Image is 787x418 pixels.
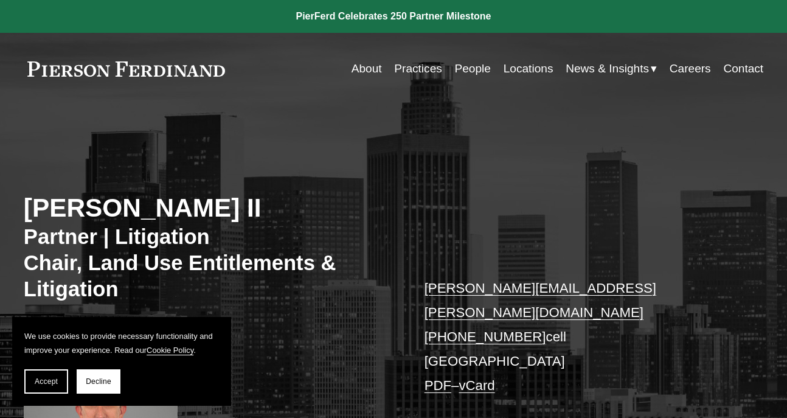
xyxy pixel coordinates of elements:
[425,276,733,398] p: cell [GEOGRAPHIC_DATA] –
[24,329,219,357] p: We use cookies to provide necessary functionality and improve your experience. Read our .
[504,57,553,80] a: Locations
[24,369,68,394] button: Accept
[77,369,120,394] button: Decline
[35,377,58,386] span: Accept
[566,58,649,79] span: News & Insights
[459,378,494,393] a: vCard
[352,57,382,80] a: About
[86,377,111,386] span: Decline
[670,57,711,80] a: Careers
[723,57,763,80] a: Contact
[394,57,442,80] a: Practices
[425,280,656,320] a: [PERSON_NAME][EMAIL_ADDRESS][PERSON_NAME][DOMAIN_NAME]
[455,57,491,80] a: People
[425,378,451,393] a: PDF
[12,317,231,406] section: Cookie banner
[147,346,193,355] a: Cookie Policy
[24,224,393,302] h3: Partner | Litigation Chair, Land Use Entitlements & Litigation
[24,192,393,223] h2: [PERSON_NAME] II
[566,57,657,80] a: folder dropdown
[425,329,546,344] a: [PHONE_NUMBER]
